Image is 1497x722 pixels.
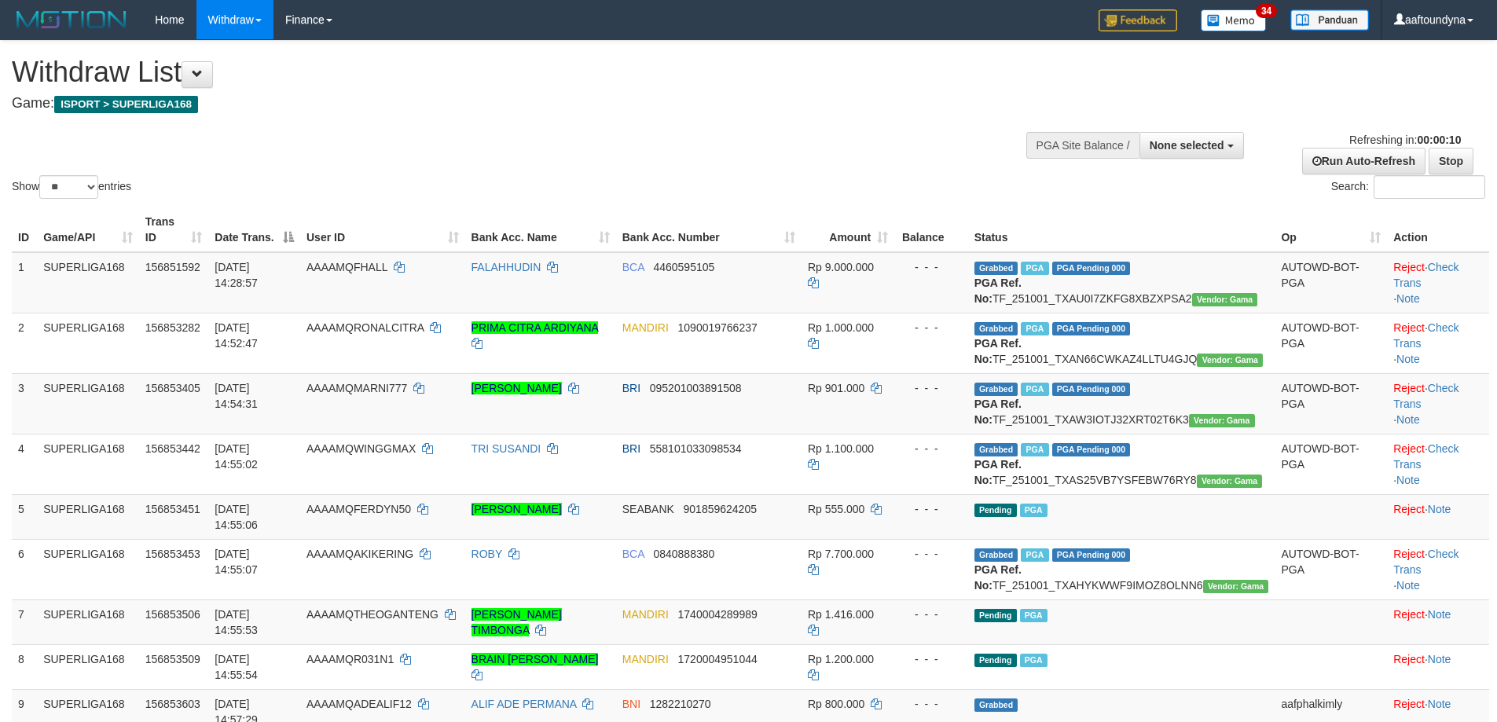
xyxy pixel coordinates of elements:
span: 156853603 [145,698,200,710]
div: - - - [901,380,961,396]
span: PGA Pending [1052,322,1131,335]
a: Note [1396,413,1420,426]
span: AAAAMQTHEOGANTENG [306,608,438,621]
span: Grabbed [974,548,1018,562]
span: Rp 1.200.000 [808,653,874,665]
span: Grabbed [974,262,1018,275]
td: SUPERLIGA168 [37,539,139,599]
td: AUTOWD-BOT-PGA [1275,434,1387,494]
b: PGA Ref. No: [974,337,1022,365]
span: AAAAMQMARNI777 [306,382,407,394]
span: Pending [974,609,1017,622]
td: SUPERLIGA168 [37,252,139,313]
span: BCA [622,548,644,560]
span: AAAAMQFHALL [306,261,387,273]
th: Action [1387,207,1489,252]
span: BCA [622,261,644,273]
span: 156851592 [145,261,200,273]
span: Pending [974,504,1017,517]
a: Run Auto-Refresh [1302,148,1425,174]
td: SUPERLIGA168 [37,434,139,494]
a: Note [1428,698,1451,710]
td: · · [1387,252,1489,313]
span: 156853453 [145,548,200,560]
td: TF_251001_TXAU0I7ZKFG8XBZXPSA2 [968,252,1275,313]
span: PGA Pending [1052,443,1131,456]
th: Bank Acc. Number: activate to sort column ascending [616,207,802,252]
span: PGA Pending [1052,383,1131,396]
span: Rp 1.000.000 [808,321,874,334]
span: Vendor URL: https://trx31.1velocity.biz [1192,293,1258,306]
label: Show entries [12,175,131,199]
span: AAAAMQRONALCITRA [306,321,424,334]
span: Rp 7.700.000 [808,548,874,560]
span: Copy 558101033098534 to clipboard [650,442,742,455]
span: Marked by aafsengchandara [1021,443,1048,456]
td: SUPERLIGA168 [37,644,139,689]
span: Marked by aafsengchandara [1021,383,1048,396]
a: Note [1428,653,1451,665]
td: AUTOWD-BOT-PGA [1275,252,1387,313]
td: SUPERLIGA168 [37,494,139,539]
img: panduan.png [1290,9,1369,31]
a: Reject [1393,442,1425,455]
a: Reject [1393,503,1425,515]
div: - - - [901,696,961,712]
a: Note [1396,579,1420,592]
span: Marked by aafsengchandara [1020,504,1048,517]
td: AUTOWD-BOT-PGA [1275,539,1387,599]
th: Game/API: activate to sort column ascending [37,207,139,252]
span: MANDIRI [622,608,669,621]
span: [DATE] 14:55:53 [215,608,258,636]
a: Check Trans [1393,261,1458,289]
span: Grabbed [974,443,1018,456]
span: Vendor URL: https://trx31.1velocity.biz [1197,354,1263,367]
span: 156853405 [145,382,200,394]
a: BRAIN [PERSON_NAME] [471,653,599,665]
td: TF_251001_TXAHYKWWF9IMOZ8OLNN6 [968,539,1275,599]
div: - - - [901,441,961,456]
td: TF_251001_TXAS25VB7YSFEBW76RY8 [968,434,1275,494]
td: 7 [12,599,37,644]
span: [DATE] 14:55:07 [215,548,258,576]
a: ALIF ADE PERMANA [471,698,577,710]
span: Vendor URL: https://trx31.1velocity.biz [1203,580,1269,593]
span: Rp 901.000 [808,382,864,394]
span: Copy 1090019766237 to clipboard [678,321,758,334]
span: [DATE] 14:28:57 [215,261,258,289]
span: 156853509 [145,653,200,665]
a: [PERSON_NAME] [471,382,562,394]
a: Note [1396,353,1420,365]
span: Copy 095201003891508 to clipboard [650,382,742,394]
span: BNI [622,698,640,710]
td: · · [1387,434,1489,494]
span: PGA Pending [1052,262,1131,275]
td: AUTOWD-BOT-PGA [1275,313,1387,373]
div: - - - [901,607,961,622]
span: Marked by aafsoycanthlai [1021,262,1048,275]
a: ROBY [471,548,502,560]
span: BRI [622,382,640,394]
span: Rp 1.416.000 [808,608,874,621]
td: 5 [12,494,37,539]
span: MANDIRI [622,653,669,665]
td: 6 [12,539,37,599]
span: Copy 1282210270 to clipboard [650,698,711,710]
span: Rp 9.000.000 [808,261,874,273]
h1: Withdraw List [12,57,982,88]
th: Date Trans.: activate to sort column descending [208,207,300,252]
span: SEABANK [622,503,674,515]
span: Copy 1740004289989 to clipboard [678,608,758,621]
th: Status [968,207,1275,252]
span: [DATE] 14:55:06 [215,503,258,531]
span: 156853451 [145,503,200,515]
span: Copy 0840888380 to clipboard [653,548,714,560]
label: Search: [1331,175,1485,199]
td: TF_251001_TXAW3IOTJ32XRT02T6K3 [968,373,1275,434]
span: Pending [974,654,1017,667]
span: Copy 1720004951044 to clipboard [678,653,758,665]
td: SUPERLIGA168 [37,599,139,644]
td: · · [1387,539,1489,599]
td: SUPERLIGA168 [37,313,139,373]
span: Rp 1.100.000 [808,442,874,455]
